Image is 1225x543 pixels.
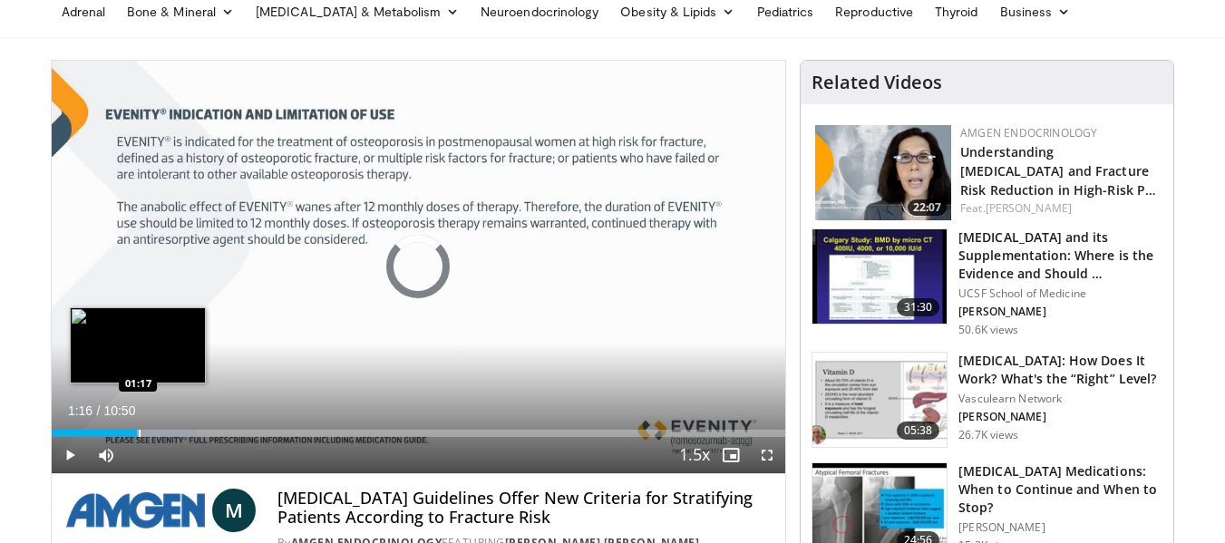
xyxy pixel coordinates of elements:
[68,403,92,418] span: 1:16
[815,125,951,220] a: 22:07
[812,353,947,447] img: 8daf03b8-df50-44bc-88e2-7c154046af55.150x105_q85_crop-smart_upscale.jpg
[908,199,947,216] span: 22:07
[960,200,1159,217] div: Feat.
[88,437,124,473] button: Mute
[52,61,786,474] video-js: Video Player
[960,125,1097,141] a: Amgen Endocrinology
[958,462,1162,517] h3: [MEDICAL_DATA] Medications: When to Continue and When to Stop?
[960,143,1156,199] a: Understanding [MEDICAL_DATA] and Fracture Risk Reduction in High-Risk P…
[958,286,1162,301] p: UCSF School of Medicine
[815,125,951,220] img: c9a25db3-4db0-49e1-a46f-17b5c91d58a1.png.150x105_q85_crop-smart_upscale.png
[212,489,256,532] a: M
[676,437,713,473] button: Playback Rate
[713,437,749,473] button: Enable picture-in-picture mode
[958,323,1018,337] p: 50.6K views
[277,489,771,528] h4: [MEDICAL_DATA] Guidelines Offer New Criteria for Stratifying Patients According to Fracture Risk
[958,410,1162,424] p: [PERSON_NAME]
[986,200,1072,216] a: [PERSON_NAME]
[812,352,1162,448] a: 05:38 [MEDICAL_DATA]: How Does It Work? What's the “Right” Level? Vasculearn Network [PERSON_NAME...
[812,72,942,93] h4: Related Videos
[70,307,206,383] img: image.jpeg
[812,229,947,324] img: 4bb25b40-905e-443e-8e37-83f056f6e86e.150x105_q85_crop-smart_upscale.jpg
[958,428,1018,442] p: 26.7K views
[958,228,1162,283] h3: [MEDICAL_DATA] and its Supplementation: Where is the Evidence and Should …
[958,352,1162,388] h3: [MEDICAL_DATA]: How Does It Work? What's the “Right” Level?
[958,392,1162,406] p: Vasculearn Network
[958,520,1162,535] p: [PERSON_NAME]
[97,403,101,418] span: /
[52,430,786,437] div: Progress Bar
[66,489,205,532] img: Amgen Endocrinology
[749,437,785,473] button: Fullscreen
[812,228,1162,337] a: 31:30 [MEDICAL_DATA] and its Supplementation: Where is the Evidence and Should … UCSF School of M...
[897,422,940,440] span: 05:38
[897,298,940,316] span: 31:30
[103,403,135,418] span: 10:50
[958,305,1162,319] p: [PERSON_NAME]
[52,437,88,473] button: Play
